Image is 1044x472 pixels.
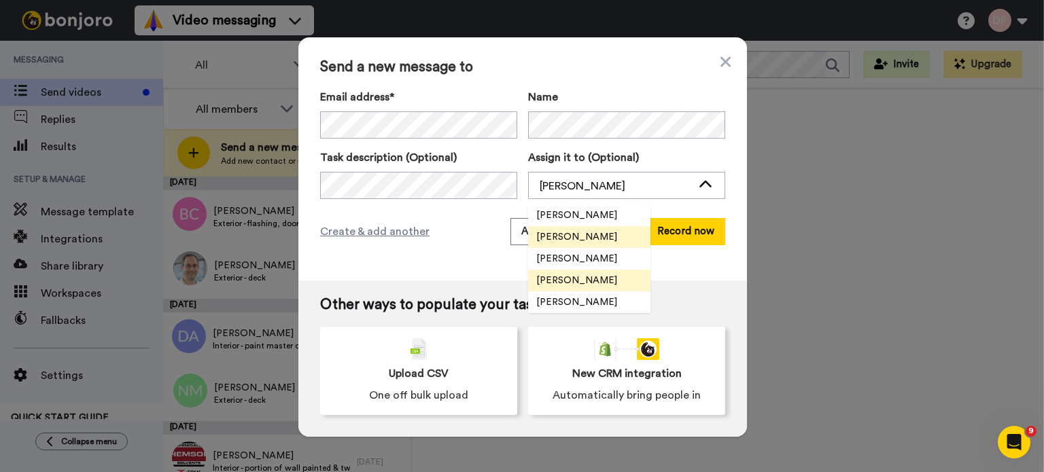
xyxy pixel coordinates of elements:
[594,338,659,360] div: animation
[389,365,449,382] span: Upload CSV
[553,387,701,403] span: Automatically bring people in
[320,89,517,105] label: Email address*
[320,223,430,240] span: Create & add another
[369,387,468,403] span: One off bulk upload
[528,89,558,105] span: Name
[528,295,625,309] span: [PERSON_NAME]
[411,338,427,360] img: csv-grey.png
[320,149,517,166] label: Task description (Optional)
[528,230,625,244] span: [PERSON_NAME]
[998,426,1030,458] iframe: Intercom live chat
[528,208,625,222] span: [PERSON_NAME]
[528,252,625,266] span: [PERSON_NAME]
[510,218,630,245] button: Add and record later
[528,274,625,287] span: [PERSON_NAME]
[1026,426,1037,437] span: 9
[320,59,725,75] span: Send a new message to
[572,365,682,382] span: New CRM integration
[646,218,725,245] button: Record now
[320,297,725,313] span: Other ways to populate your tasklist
[540,178,692,194] div: [PERSON_NAME]
[528,149,725,166] label: Assign it to (Optional)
